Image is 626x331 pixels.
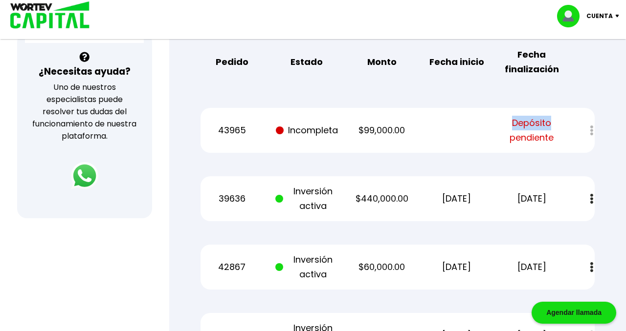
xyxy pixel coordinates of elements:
[500,116,563,145] span: Depósito pendiente
[201,260,264,274] p: 42867
[532,302,616,324] div: Agendar llamada
[275,252,338,282] p: Inversión activa
[586,9,613,23] p: Cuenta
[39,64,131,79] h3: ¿Necesitas ayuda?
[30,81,139,142] p: Uno de nuestros especialistas puede resolver tus dudas del funcionamiento de nuestra plataforma.
[275,184,338,213] p: Inversión activa
[350,123,413,138] p: $99,000.00
[350,260,413,274] p: $60,000.00
[500,260,563,274] p: [DATE]
[291,55,323,69] b: Estado
[425,191,488,206] p: [DATE]
[613,15,626,18] img: icon-down
[367,55,397,69] b: Monto
[350,191,413,206] p: $440,000.00
[201,191,264,206] p: 39636
[275,123,338,138] p: Incompleta
[500,47,563,77] b: Fecha finalización
[425,260,488,274] p: [DATE]
[557,5,586,27] img: profile-image
[216,55,248,69] b: Pedido
[429,55,484,69] b: Fecha inicio
[500,191,563,206] p: [DATE]
[201,123,264,138] p: 43965
[71,162,98,189] img: logos_whatsapp-icon.242b2217.svg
